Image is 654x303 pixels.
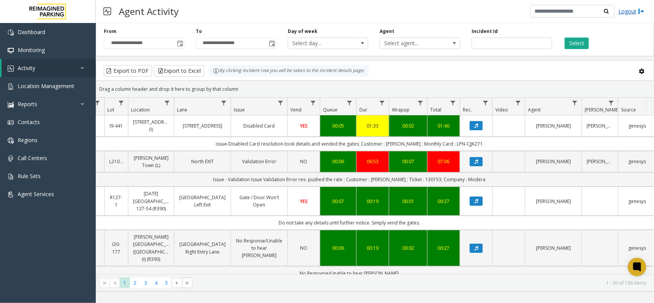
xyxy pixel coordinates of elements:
span: Toggle popup [267,38,276,49]
div: Data table [96,98,654,274]
a: I20-177 [109,241,123,255]
a: 00:07 [325,198,352,205]
a: Parker Filter Menu [606,98,616,108]
kendo-pager-info: 1 - 30 of 136 items [197,280,646,286]
a: 00:27 [432,198,455,205]
span: Video [495,106,508,113]
label: Agent [380,28,394,35]
a: [STREET_ADDRESS] (I) [133,118,169,133]
img: pageIcon [103,2,111,21]
a: H Filter Menu [92,98,103,108]
span: Select agent... [380,38,444,49]
a: Total Filter Menu [448,98,458,108]
span: Page 2 [130,278,140,288]
a: 00:06 [325,244,352,252]
a: genesys [623,244,652,252]
span: Select day... [288,38,352,49]
a: 00:19 [361,244,384,252]
div: 00:27 [432,244,455,252]
span: Go to the last page [182,278,192,288]
a: Logout [618,7,644,15]
img: 'icon' [8,174,14,180]
a: [PERSON_NAME][GEOGRAPHIC_DATA] ([GEOGRAPHIC_DATA]) (I) (R390) [133,233,169,263]
span: [PERSON_NAME] [585,106,620,113]
div: 00:07 [394,158,423,165]
a: [PERSON_NAME] [530,198,577,205]
span: Monitoring [18,46,45,54]
img: 'icon' [8,192,14,198]
span: Wrapup [392,106,410,113]
a: Lane Filter Menu [219,98,229,108]
a: NO [292,244,315,252]
span: Lane [177,106,187,113]
a: Lot Filter Menu [116,98,126,108]
span: Queue [323,106,338,113]
span: Call Centers [18,154,47,162]
div: 07:06 [432,158,455,165]
span: Page 3 [141,278,151,288]
span: Go to the next page [174,280,180,286]
a: R127-1 [109,194,123,208]
span: Dur [359,106,367,113]
div: 00:02 [394,244,423,252]
span: NO [300,158,308,165]
span: Location Management [18,82,74,90]
span: Toggle popup [175,38,184,49]
a: 00:01 [394,198,423,205]
label: From [104,28,116,35]
img: 'icon' [8,102,14,108]
a: Dur Filter Menu [377,98,387,108]
span: Page 1 [120,278,130,288]
a: Vend Filter Menu [308,98,318,108]
a: [PERSON_NAME] [587,122,613,129]
a: 00:06 [325,158,352,165]
span: Rec. [463,106,472,113]
a: 00:05 [325,122,352,129]
a: Queue Filter Menu [344,98,355,108]
a: Location Filter Menu [162,98,172,108]
span: Go to the last page [184,280,190,286]
span: Source [621,106,636,113]
a: 01:40 [432,122,455,129]
span: Issue [234,106,245,113]
label: Incident Id [472,28,498,35]
span: Dashboard [18,28,45,36]
img: infoIcon.svg [213,68,219,74]
a: 00:02 [394,122,423,129]
img: 'icon' [8,156,14,162]
a: YES [292,122,315,129]
span: Regions [18,136,38,144]
a: [PERSON_NAME] [530,158,577,165]
a: Rec. Filter Menu [480,98,491,108]
a: genesys [623,158,652,165]
a: North EXIT [179,158,226,165]
a: [DATE] [GEOGRAPHIC_DATA] 127-54 (R390) [133,190,169,212]
a: Wrapup Filter Menu [415,98,426,108]
img: 'icon' [8,138,14,144]
div: 06:53 [361,158,384,165]
span: Contacts [18,118,40,126]
a: Activity [2,59,96,77]
a: No Response/Unable to hear [PERSON_NAME] [236,237,283,259]
a: [STREET_ADDRESS] [179,122,226,129]
a: genesys [623,122,652,129]
span: Activity [18,64,35,72]
span: Total [430,106,441,113]
span: Lot [107,106,114,113]
span: YES [300,123,308,129]
button: Export to PDF [104,65,152,77]
a: [GEOGRAPHIC_DATA] Left Exit [179,194,226,208]
a: L21088000 [109,158,123,165]
a: [PERSON_NAME] [530,244,577,252]
span: Go to the next page [172,278,182,288]
h3: Agent Activity [115,2,182,21]
img: logout [638,7,644,15]
a: YES [292,198,315,205]
img: 'icon' [8,66,14,72]
a: 00:19 [361,198,384,205]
